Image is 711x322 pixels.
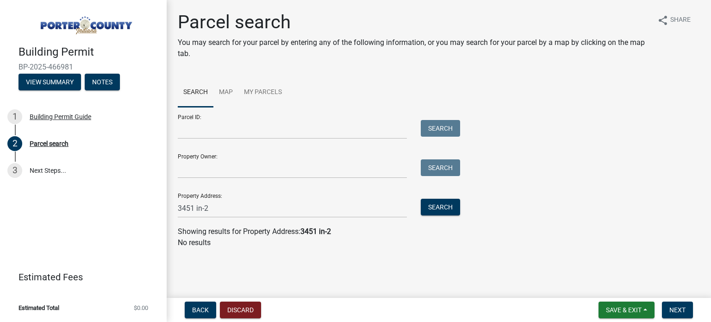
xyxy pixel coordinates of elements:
wm-modal-confirm: Summary [19,79,81,86]
span: $0.00 [134,305,148,311]
div: Showing results for Property Address: [178,226,700,237]
span: Save & Exit [606,306,642,314]
a: Map [213,78,238,107]
button: View Summary [19,74,81,90]
button: Search [421,159,460,176]
div: Building Permit Guide [30,114,91,120]
button: Discard [220,302,261,318]
button: Search [421,120,460,137]
button: Save & Exit [599,302,655,318]
div: 3 [7,163,22,178]
p: No results [178,237,700,248]
button: Back [185,302,216,318]
wm-modal-confirm: Notes [85,79,120,86]
i: share [657,15,668,26]
button: Next [662,302,693,318]
strong: 3451 in-2 [300,227,331,236]
div: Parcel search [30,140,69,147]
a: Search [178,78,213,107]
div: 2 [7,136,22,151]
p: You may search for your parcel by entering any of the following information, or you may search fo... [178,37,649,59]
div: 1 [7,109,22,124]
h4: Building Permit [19,45,159,59]
h1: Parcel search [178,11,649,33]
span: BP-2025-466981 [19,63,148,71]
img: Porter County, Indiana [19,10,152,36]
span: Next [669,306,686,314]
button: Notes [85,74,120,90]
a: My Parcels [238,78,287,107]
span: Estimated Total [19,305,59,311]
button: Search [421,199,460,215]
a: Estimated Fees [7,268,152,286]
span: Back [192,306,209,314]
span: Share [670,15,691,26]
button: shareShare [650,11,698,29]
